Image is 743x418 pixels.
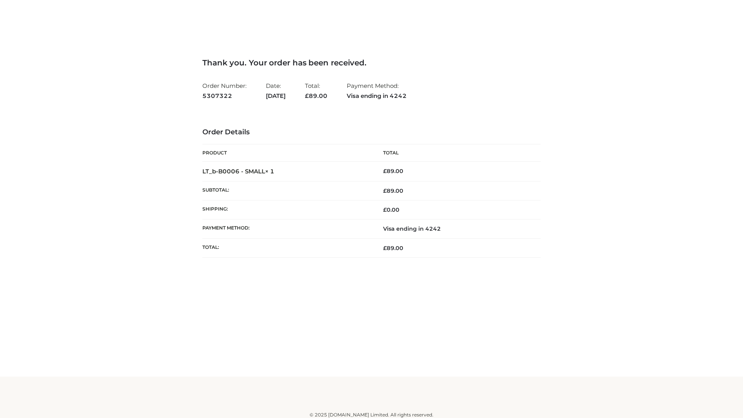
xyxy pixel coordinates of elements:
h3: Order Details [202,128,541,137]
li: Date: [266,79,286,103]
span: £ [383,245,387,252]
span: £ [383,187,387,194]
strong: Visa ending in 4242 [347,91,407,101]
th: Total: [202,238,371,257]
bdi: 89.00 [383,168,403,175]
th: Shipping: [202,200,371,219]
th: Payment method: [202,219,371,238]
span: 89.00 [383,187,403,194]
th: Subtotal: [202,181,371,200]
li: Total: [305,79,327,103]
li: Order Number: [202,79,247,103]
strong: 5307322 [202,91,247,101]
td: Visa ending in 4242 [371,219,541,238]
th: Product [202,144,371,162]
span: 89.00 [383,245,403,252]
bdi: 0.00 [383,206,399,213]
li: Payment Method: [347,79,407,103]
strong: [DATE] [266,91,286,101]
span: £ [305,92,309,99]
h3: Thank you. Your order has been received. [202,58,541,67]
strong: LT_b-B0006 - SMALL [202,168,274,175]
strong: × 1 [265,168,274,175]
th: Total [371,144,541,162]
span: 89.00 [305,92,327,99]
span: £ [383,206,387,213]
span: £ [383,168,387,175]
